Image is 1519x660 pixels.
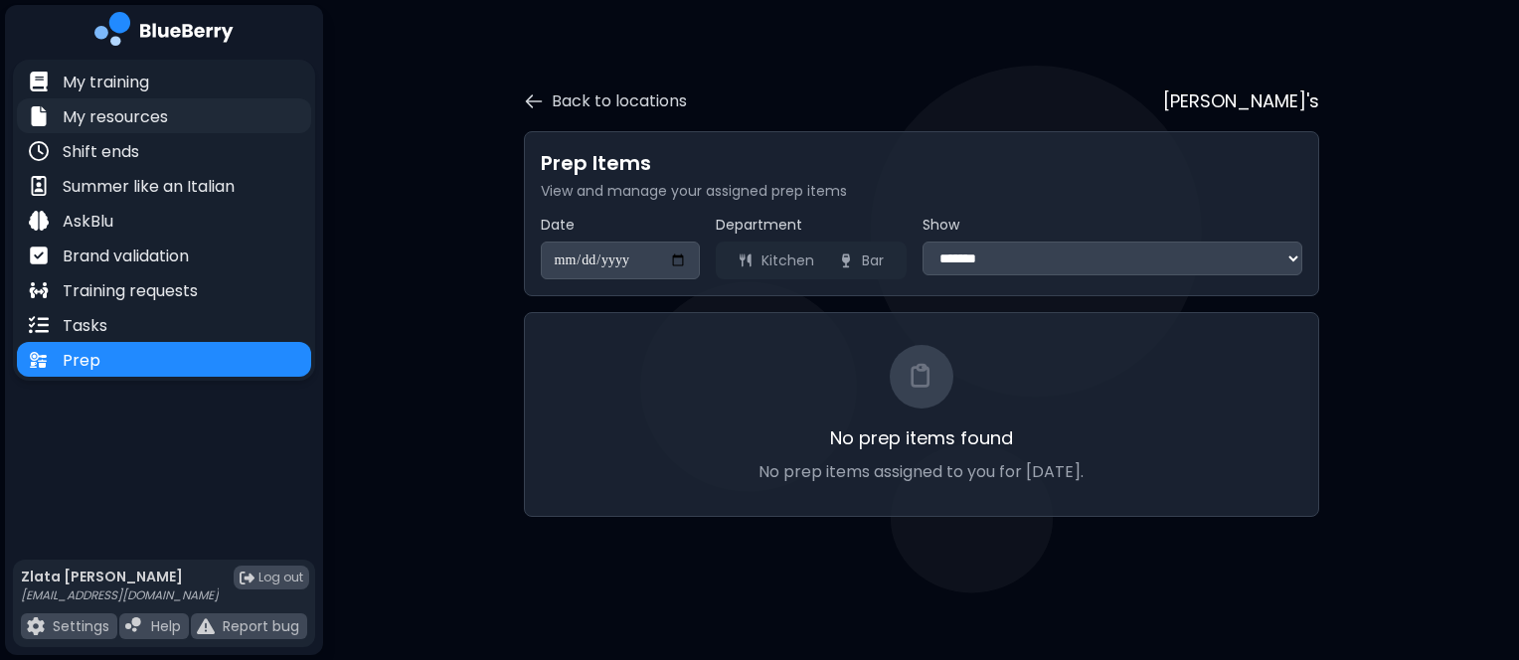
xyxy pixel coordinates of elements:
p: Shift ends [63,140,139,164]
img: file icon [27,617,45,635]
p: [EMAIL_ADDRESS][DOMAIN_NAME] [21,587,219,603]
p: Settings [53,617,109,635]
h1: Prep Items [541,148,1302,178]
img: file icon [29,315,49,335]
p: Brand validation [63,245,189,268]
label: Show [923,216,1302,234]
img: company logo [94,12,234,53]
p: My resources [63,105,168,129]
p: AskBlu [63,210,113,234]
label: Department [716,216,907,234]
img: logout [240,571,254,585]
label: Date [541,216,700,234]
p: View and manage your assigned prep items [541,182,1302,200]
img: file icon [125,617,143,635]
p: Prep [63,349,100,373]
button: Kitchen [726,246,826,275]
p: Report bug [223,617,299,635]
p: Summer like an Italian [63,175,235,199]
p: No prep items assigned to you for [DATE]. [759,460,1084,484]
img: file icon [29,246,49,265]
p: Tasks [63,314,107,338]
img: file icon [29,106,49,126]
img: file icon [197,617,215,635]
p: Help [151,617,181,635]
img: file icon [29,72,49,91]
img: file icon [29,176,49,196]
p: [PERSON_NAME]'s [1163,87,1319,115]
p: Training requests [63,279,198,303]
h3: No prep items found [759,424,1084,452]
img: file icon [29,280,49,300]
p: My training [63,71,149,94]
button: Bar [826,246,896,275]
span: Log out [258,570,303,585]
img: file icon [29,211,49,231]
img: file icon [29,350,49,370]
button: Back to locations [524,89,687,113]
p: Zlata [PERSON_NAME] [21,568,219,585]
img: file icon [29,141,49,161]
